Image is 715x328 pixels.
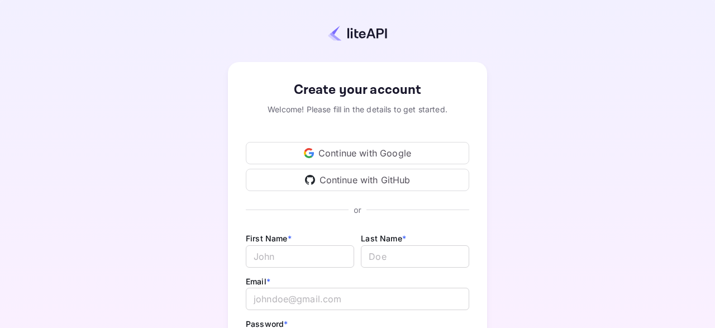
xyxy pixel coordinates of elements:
[246,80,469,100] div: Create your account
[246,103,469,115] div: Welcome! Please fill in the details to get started.
[361,245,469,268] input: Doe
[246,142,469,164] div: Continue with Google
[246,234,292,243] label: First Name
[361,234,406,243] label: Last Name
[246,277,270,286] label: Email
[246,288,469,310] input: johndoe@gmail.com
[246,169,469,191] div: Continue with GitHub
[328,25,387,41] img: liteapi
[246,245,354,268] input: John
